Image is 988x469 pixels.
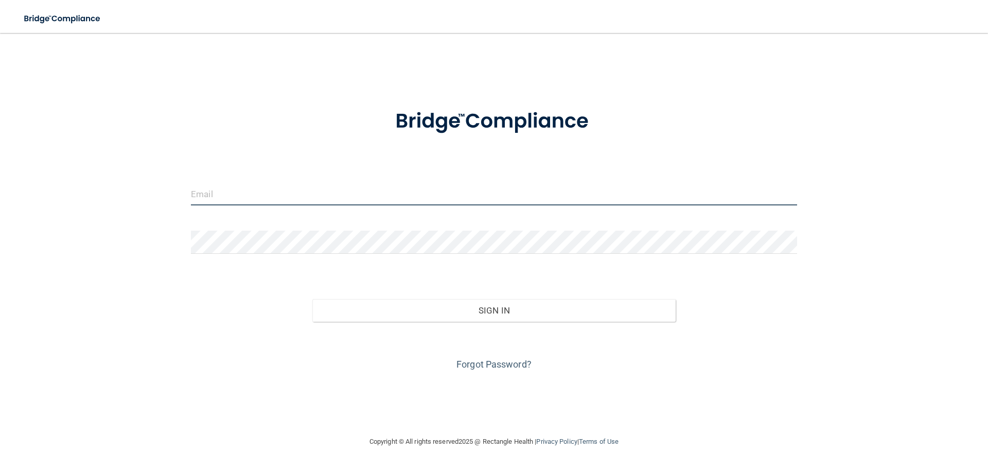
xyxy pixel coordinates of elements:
[374,95,614,148] img: bridge_compliance_login_screen.278c3ca4.svg
[536,438,577,445] a: Privacy Policy
[312,299,676,322] button: Sign In
[306,425,682,458] div: Copyright © All rights reserved 2025 @ Rectangle Health | |
[579,438,619,445] a: Terms of Use
[456,359,532,370] a: Forgot Password?
[191,182,797,205] input: Email
[15,8,110,29] img: bridge_compliance_login_screen.278c3ca4.svg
